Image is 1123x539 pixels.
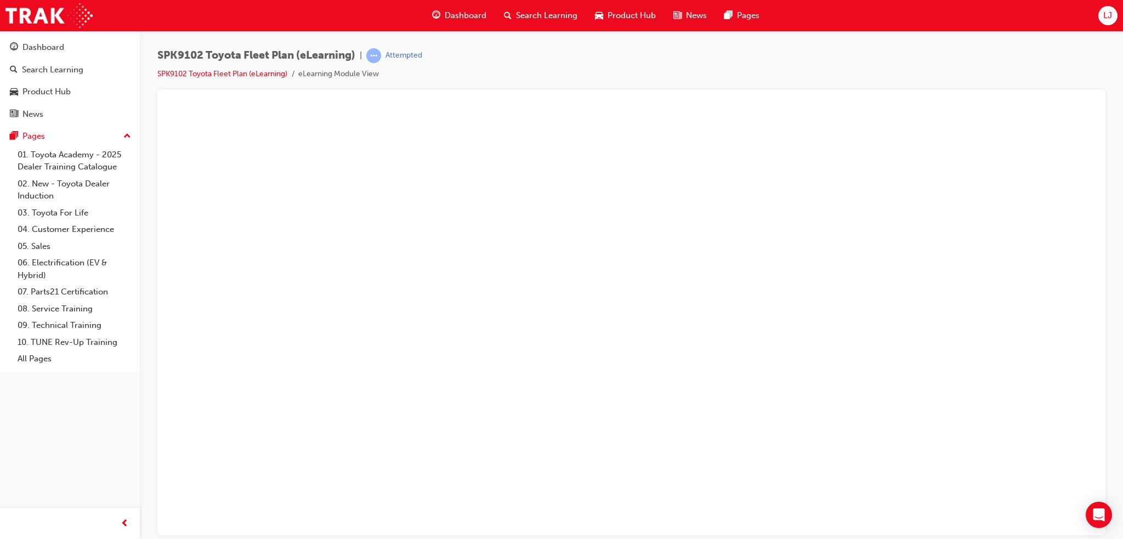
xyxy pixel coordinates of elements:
a: 05. Sales [13,238,135,255]
a: SPK9102 Toyota Fleet Plan (eLearning) [157,69,287,78]
a: search-iconSearch Learning [495,4,586,27]
span: LJ [1103,9,1112,22]
span: Pages [737,9,759,22]
a: guage-iconDashboard [423,4,495,27]
span: | [360,49,362,62]
div: Open Intercom Messenger [1086,502,1112,528]
a: 01. Toyota Academy - 2025 Dealer Training Catalogue [13,146,135,175]
span: guage-icon [10,43,18,53]
span: pages-icon [10,132,18,141]
span: up-icon [123,129,131,144]
span: car-icon [10,87,18,97]
span: SPK9102 Toyota Fleet Plan (eLearning) [157,49,355,62]
a: 07. Parts21 Certification [13,283,135,300]
a: All Pages [13,350,135,367]
a: Search Learning [4,60,135,80]
a: 04. Customer Experience [13,221,135,238]
button: Pages [4,126,135,146]
a: car-iconProduct Hub [586,4,665,27]
div: Pages [22,130,45,143]
img: Trak [5,3,93,28]
a: Product Hub [4,82,135,102]
a: 03. Toyota For Life [13,205,135,222]
span: News [686,9,707,22]
a: 06. Electrification (EV & Hybrid) [13,254,135,283]
span: news-icon [10,110,18,120]
a: 09. Technical Training [13,317,135,334]
span: search-icon [10,65,18,75]
span: Dashboard [445,9,486,22]
a: 08. Service Training [13,300,135,317]
li: eLearning Module View [298,68,379,81]
div: News [22,108,43,121]
span: prev-icon [121,517,129,531]
button: LJ [1098,6,1118,25]
span: search-icon [504,9,512,22]
a: 10. TUNE Rev-Up Training [13,334,135,351]
a: news-iconNews [665,4,716,27]
div: Product Hub [22,86,71,98]
a: Dashboard [4,37,135,58]
div: Search Learning [22,64,83,76]
span: Search Learning [516,9,577,22]
div: Dashboard [22,41,64,54]
span: car-icon [595,9,603,22]
a: pages-iconPages [716,4,768,27]
div: Attempted [385,50,422,61]
span: guage-icon [432,9,440,22]
span: Product Hub [608,9,656,22]
span: pages-icon [724,9,733,22]
span: learningRecordVerb_ATTEMPT-icon [366,48,381,63]
button: DashboardSearch LearningProduct HubNews [4,35,135,126]
span: news-icon [673,9,682,22]
a: 02. New - Toyota Dealer Induction [13,175,135,205]
a: News [4,104,135,124]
